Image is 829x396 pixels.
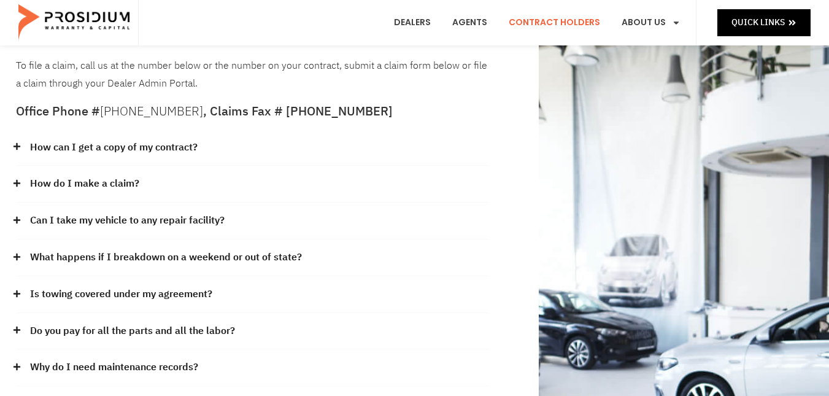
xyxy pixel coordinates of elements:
a: Is towing covered under my agreement? [30,285,212,303]
a: Quick Links [717,9,811,36]
a: How do I make a claim? [30,175,139,193]
a: What happens if I breakdown on a weekend or out of state? [30,249,302,266]
h5: Office Phone # , Claims Fax # [PHONE_NUMBER] [16,105,490,117]
div: Why do I need maintenance records? [16,349,490,386]
div: To file a claim, call us at the number below or the number on your contract, submit a claim form ... [16,13,490,93]
a: Why do I need maintenance records? [30,359,198,376]
div: Do you pay for all the parts and all the labor? [16,313,490,350]
div: What happens if I breakdown on a weekend or out of state? [16,239,490,276]
div: How do I make a claim? [16,166,490,203]
div: Can I take my vehicle to any repair facility? [16,203,490,239]
a: Can I take my vehicle to any repair facility? [30,212,225,230]
div: How can I get a copy of my contract? [16,130,490,166]
a: [PHONE_NUMBER] [100,102,203,120]
a: How can I get a copy of my contract? [30,139,198,157]
a: Do you pay for all the parts and all the labor? [30,322,235,340]
div: Is towing covered under my agreement? [16,276,490,313]
span: Quick Links [731,15,785,30]
b: [DATE] through [DATE], 8:00 AM to 5:00 PM [16,14,484,47]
